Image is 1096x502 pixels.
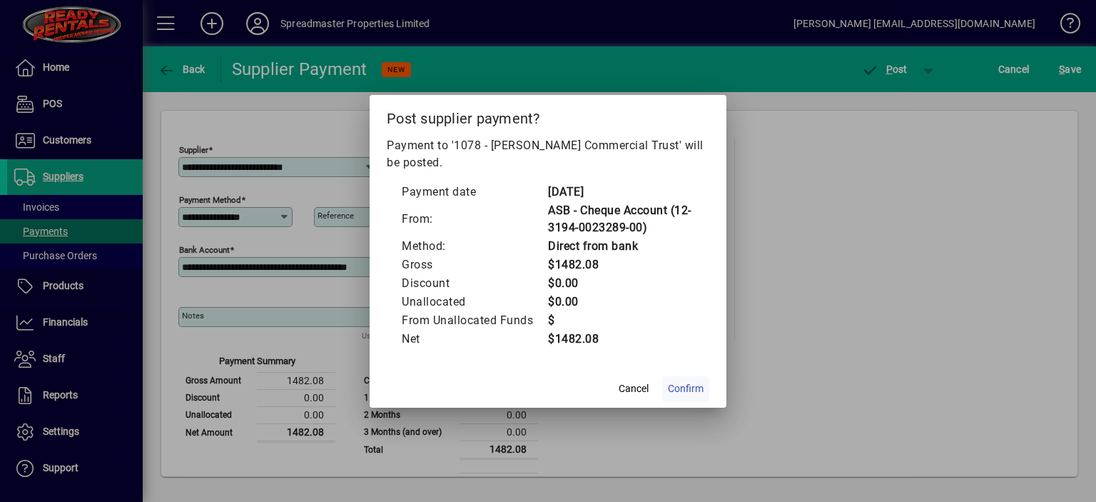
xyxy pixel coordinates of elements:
td: $1482.08 [547,256,695,274]
td: Method: [401,237,547,256]
span: Confirm [668,381,704,396]
td: From Unallocated Funds [401,311,547,330]
td: $0.00 [547,274,695,293]
td: ASB - Cheque Account (12-3194-0023289-00) [547,201,695,237]
span: Cancel [619,381,649,396]
td: $0.00 [547,293,695,311]
td: Payment date [401,183,547,201]
td: Discount [401,274,547,293]
button: Confirm [662,376,709,402]
td: $ [547,311,695,330]
td: [DATE] [547,183,695,201]
td: From: [401,201,547,237]
td: $1482.08 [547,330,695,348]
td: Net [401,330,547,348]
td: Unallocated [401,293,547,311]
td: Direct from bank [547,237,695,256]
td: Gross [401,256,547,274]
h2: Post supplier payment? [370,95,726,136]
button: Cancel [611,376,656,402]
p: Payment to '1078 - [PERSON_NAME] Commercial Trust' will be posted. [387,137,709,171]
